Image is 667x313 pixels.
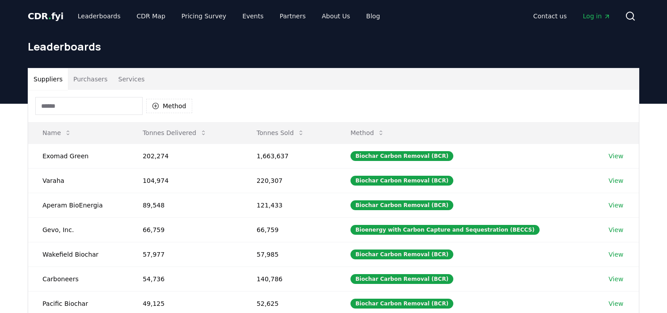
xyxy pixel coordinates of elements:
button: Purchasers [68,68,113,90]
td: 57,977 [128,242,242,266]
a: View [608,250,623,259]
a: Blog [359,8,387,24]
button: Tonnes Delivered [135,124,214,142]
td: Gevo, Inc. [28,217,128,242]
td: 57,985 [242,242,336,266]
div: Bioenergy with Carbon Capture and Sequestration (BECCS) [350,225,540,235]
nav: Main [71,8,387,24]
td: Exomad Green [28,144,128,168]
button: Tonnes Sold [249,124,312,142]
td: 66,759 [128,217,242,242]
a: View [608,299,623,308]
td: Varaha [28,168,128,193]
td: 66,759 [242,217,336,242]
button: Services [113,68,150,90]
span: . [48,11,51,21]
a: Events [235,8,270,24]
div: Biochar Carbon Removal (BCR) [350,200,453,210]
td: 121,433 [242,193,336,217]
a: CDR Map [130,8,173,24]
div: Biochar Carbon Removal (BCR) [350,299,453,309]
a: Contact us [526,8,574,24]
button: Method [343,124,392,142]
td: 1,663,637 [242,144,336,168]
button: Suppliers [28,68,68,90]
nav: Main [526,8,618,24]
a: Pricing Survey [174,8,233,24]
h1: Leaderboards [28,39,639,54]
button: Name [35,124,79,142]
a: Log in [576,8,618,24]
a: View [608,152,623,161]
td: Wakefield Biochar [28,242,128,266]
a: About Us [315,8,357,24]
a: Partners [273,8,313,24]
a: View [608,275,623,283]
span: CDR fyi [28,11,63,21]
span: Log in [583,12,611,21]
td: 104,974 [128,168,242,193]
td: 140,786 [242,266,336,291]
div: Biochar Carbon Removal (BCR) [350,250,453,259]
a: CDR.fyi [28,10,63,22]
td: 54,736 [128,266,242,291]
td: Carboneers [28,266,128,291]
button: Method [146,99,192,113]
div: Biochar Carbon Removal (BCR) [350,151,453,161]
div: Biochar Carbon Removal (BCR) [350,274,453,284]
a: Leaderboards [71,8,128,24]
td: Aperam BioEnergia [28,193,128,217]
div: Biochar Carbon Removal (BCR) [350,176,453,186]
td: 89,548 [128,193,242,217]
td: 202,274 [128,144,242,168]
a: View [608,225,623,234]
a: View [608,176,623,185]
a: View [608,201,623,210]
td: 220,307 [242,168,336,193]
